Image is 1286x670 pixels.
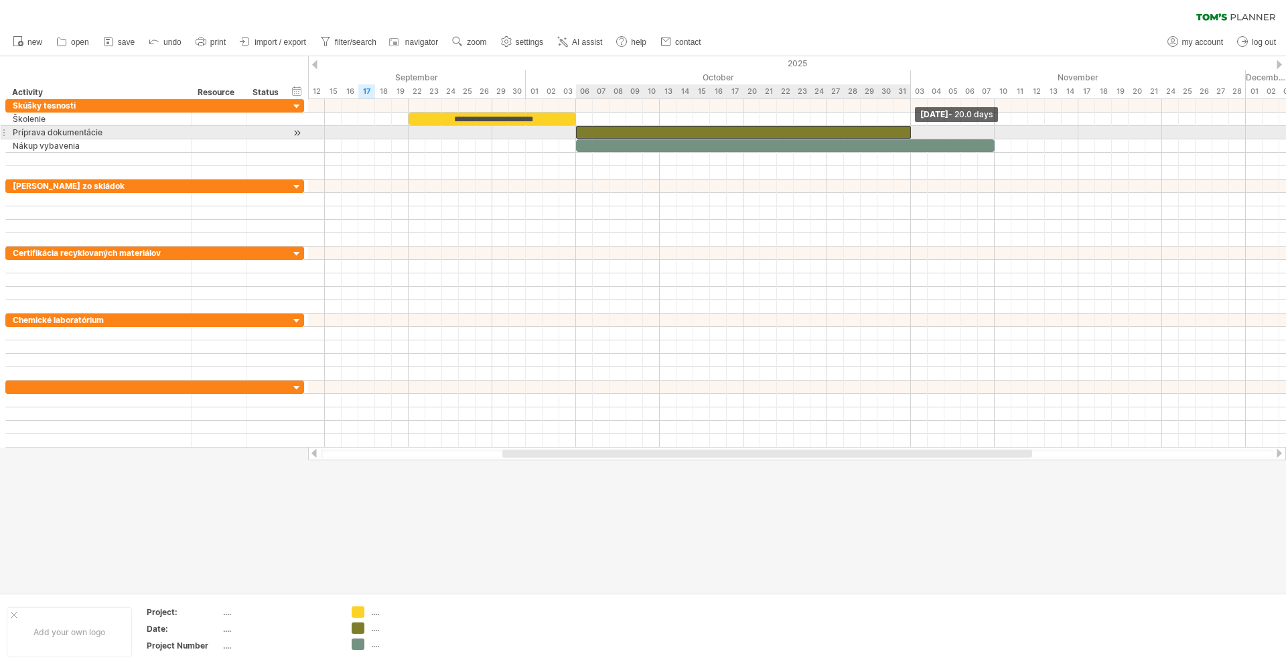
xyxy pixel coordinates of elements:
[157,70,526,84] div: September 2025
[145,33,186,51] a: undo
[192,33,230,51] a: print
[657,33,705,51] a: contact
[371,639,444,650] div: ....
[1179,84,1196,98] div: Tuesday, 25 November 2025
[675,38,701,47] span: contact
[118,38,135,47] span: save
[877,84,894,98] div: Thursday, 30 October 2025
[861,84,877,98] div: Wednesday, 29 October 2025
[911,70,1246,84] div: November 2025
[1229,84,1246,98] div: Friday, 28 November 2025
[554,33,606,51] a: AI assist
[163,38,182,47] span: undo
[1246,84,1263,98] div: Monday, 1 December 2025
[844,84,861,98] div: Tuesday, 28 October 2025
[442,84,459,98] div: Wednesday, 24 September 2025
[13,113,184,125] div: Školenie
[13,314,184,326] div: Chemické laboratórium
[631,38,646,47] span: help
[13,99,184,112] div: Skúšky tesnosti
[27,38,42,47] span: new
[223,640,336,651] div: ....
[392,84,409,98] div: Friday, 19 September 2025
[727,84,743,98] div: Friday, 17 October 2025
[710,84,727,98] div: Thursday, 16 October 2025
[995,84,1011,98] div: Monday, 10 November 2025
[223,623,336,634] div: ....
[928,84,944,98] div: Tuesday, 4 November 2025
[1164,33,1227,51] a: my account
[371,606,444,618] div: ....
[1196,84,1212,98] div: Wednesday, 26 November 2025
[1028,84,1045,98] div: Wednesday, 12 November 2025
[467,38,486,47] span: zoom
[693,84,710,98] div: Wednesday, 15 October 2025
[1162,84,1179,98] div: Monday, 24 November 2025
[449,33,490,51] a: zoom
[147,640,220,651] div: Project Number
[1182,38,1223,47] span: my account
[13,247,184,259] div: Certifikácia recyklovaných materiálov
[660,84,676,98] div: Monday, 13 October 2025
[509,84,526,98] div: Tuesday, 30 September 2025
[944,84,961,98] div: Wednesday, 5 November 2025
[526,70,911,84] div: October 2025
[375,84,392,98] div: Thursday, 18 September 2025
[492,84,509,98] div: Monday, 29 September 2025
[387,33,442,51] a: navigator
[13,180,184,192] div: [PERSON_NAME] zo skládok
[335,38,376,47] span: filter/search
[9,33,46,51] a: new
[236,33,310,51] a: import / export
[147,623,220,634] div: Date:
[223,606,336,618] div: ....
[405,38,438,47] span: navigator
[643,84,660,98] div: Friday, 10 October 2025
[425,84,442,98] div: Tuesday, 23 September 2025
[777,84,794,98] div: Wednesday, 22 October 2025
[827,84,844,98] div: Monday, 27 October 2025
[743,84,760,98] div: Monday, 20 October 2025
[760,84,777,98] div: Tuesday, 21 October 2025
[476,84,492,98] div: Friday, 26 September 2025
[1252,38,1276,47] span: log out
[358,84,375,98] div: Wednesday, 17 September 2025
[342,84,358,98] div: Tuesday, 16 September 2025
[100,33,139,51] a: save
[371,622,444,634] div: ....
[978,84,995,98] div: Friday, 7 November 2025
[1129,84,1145,98] div: Thursday, 20 November 2025
[12,86,184,99] div: Activity
[498,33,547,51] a: settings
[1011,84,1028,98] div: Tuesday, 11 November 2025
[325,84,342,98] div: Monday, 15 September 2025
[1095,84,1112,98] div: Tuesday, 18 November 2025
[1145,84,1162,98] div: Friday, 21 November 2025
[794,84,810,98] div: Thursday, 23 October 2025
[613,33,650,51] a: help
[576,84,593,98] div: Monday, 6 October 2025
[1234,33,1280,51] a: log out
[1212,84,1229,98] div: Thursday, 27 November 2025
[53,33,93,51] a: open
[1078,84,1095,98] div: Monday, 17 November 2025
[915,107,998,122] div: [DATE]
[610,84,626,98] div: Wednesday, 8 October 2025
[961,84,978,98] div: Thursday, 6 November 2025
[810,84,827,98] div: Friday, 24 October 2025
[255,38,306,47] span: import / export
[526,84,543,98] div: Wednesday, 1 October 2025
[911,84,928,98] div: Monday, 3 November 2025
[409,84,425,98] div: Monday, 22 September 2025
[317,33,380,51] a: filter/search
[1062,84,1078,98] div: Friday, 14 November 2025
[198,86,238,99] div: Resource
[147,606,220,618] div: Project:
[308,84,325,98] div: Friday, 12 September 2025
[210,38,226,47] span: print
[626,84,643,98] div: Thursday, 9 October 2025
[1112,84,1129,98] div: Wednesday, 19 November 2025
[1263,84,1279,98] div: Tuesday, 2 December 2025
[516,38,543,47] span: settings
[13,139,184,152] div: Nákup vybavenia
